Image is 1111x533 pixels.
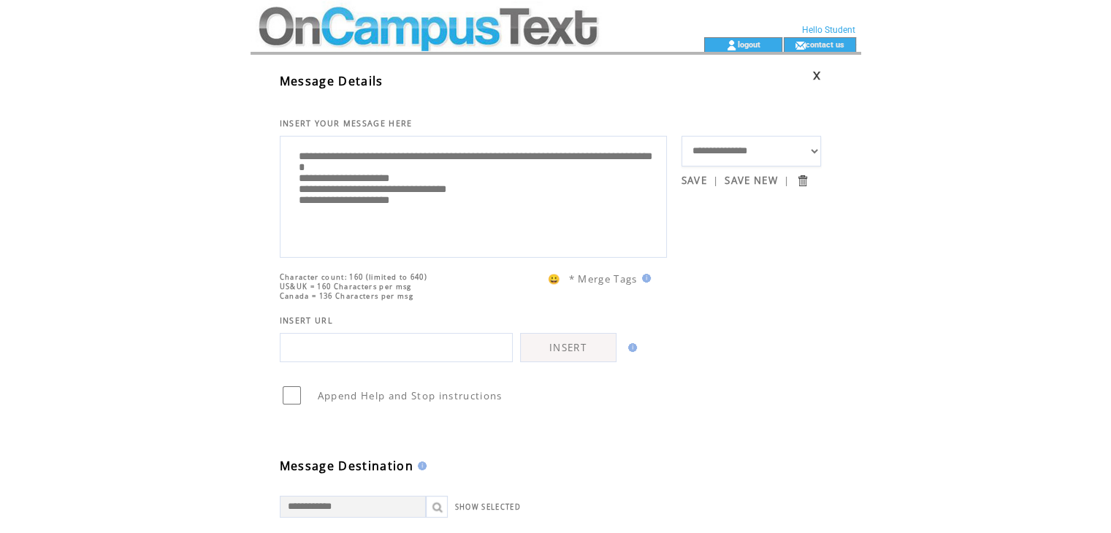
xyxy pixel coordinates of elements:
[795,174,809,188] input: Submit
[280,458,413,474] span: Message Destination
[280,272,427,282] span: Character count: 160 (limited to 640)
[455,502,521,512] a: SHOW SELECTED
[624,343,637,352] img: help.gif
[413,461,427,470] img: help.gif
[318,389,503,402] span: Append Help and Stop instructions
[280,315,333,326] span: INSERT URL
[784,174,790,187] span: |
[280,291,413,301] span: Canada = 136 Characters per msg
[280,73,383,89] span: Message Details
[802,25,855,35] span: Hello Student
[638,274,651,283] img: help.gif
[280,282,412,291] span: US&UK = 160 Characters per msg
[569,272,638,285] span: * Merge Tags
[725,174,778,187] a: SAVE NEW
[682,174,707,187] a: SAVE
[520,333,616,362] a: INSERT
[713,174,719,187] span: |
[726,39,737,51] img: account_icon.gif
[795,39,806,51] img: contact_us_icon.gif
[806,39,844,49] a: contact us
[737,39,760,49] a: logout
[548,272,561,285] span: 😀
[280,118,413,129] span: INSERT YOUR MESSAGE HERE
